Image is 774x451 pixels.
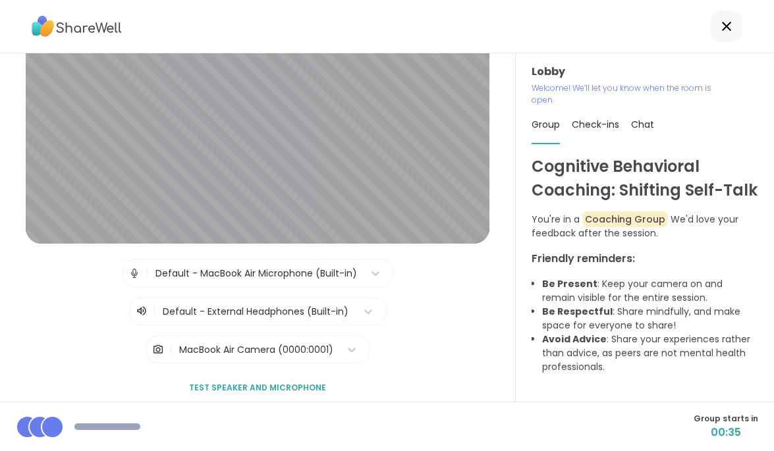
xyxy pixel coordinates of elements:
h3: Lobby [532,64,758,80]
span: Chat [631,118,654,131]
b: Avoid Advice [542,332,607,346]
span: Coaching Group [582,211,668,227]
span: | [169,336,173,363]
li: : Share your experiences rather than advice, as peers are not mental health professionals. [542,332,758,374]
h3: Friendly reminders: [532,251,758,267]
span: Group [532,118,560,131]
li: : Keep your camera on and remain visible for the entire session. [542,277,758,305]
span: Check-ins [572,118,619,131]
img: ShareWell Logo [32,11,122,41]
span: 00:35 [694,425,758,440]
span: Group starts in [694,413,758,425]
img: Camera [152,336,164,363]
div: MacBook Air Camera (0000:0001) [179,343,333,357]
h1: Cognitive Behavioral Coaching: Shifting Self-Talk [532,155,758,202]
span: | [146,260,149,286]
b: Be Present [542,277,597,290]
b: Be Respectful [542,305,613,318]
li: : Share mindfully, and make space for everyone to share! [542,305,758,332]
span: | [153,304,156,319]
button: Test speaker and microphone [184,374,331,402]
img: Microphone [128,260,140,286]
span: Test speaker and microphone [189,382,326,394]
div: Default - MacBook Air Microphone (Built-in) [155,267,357,280]
p: You're in a We'd love your feedback after the session. [532,213,758,240]
p: Welcome! We’ll let you know when the room is open. [532,82,721,106]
